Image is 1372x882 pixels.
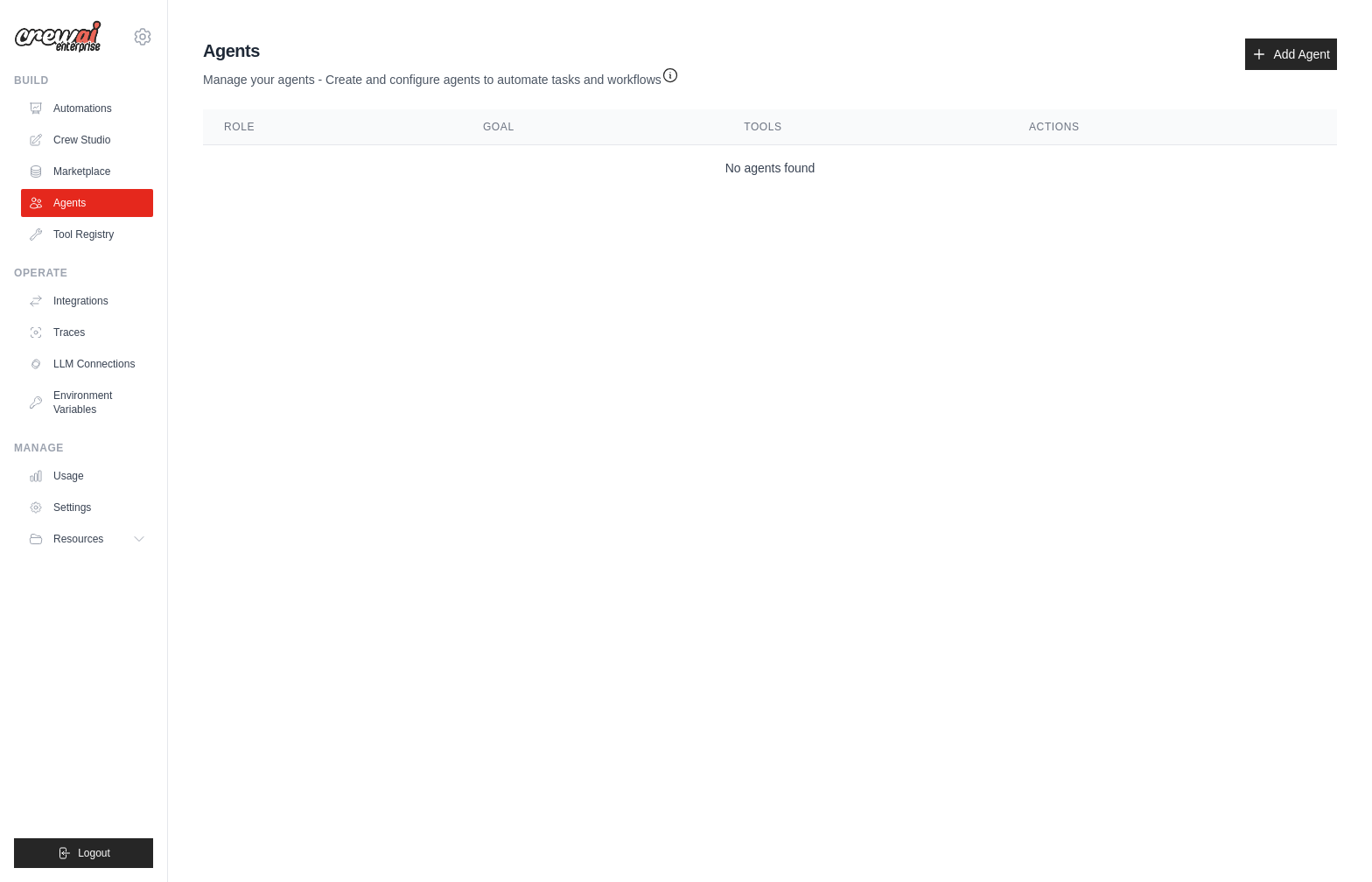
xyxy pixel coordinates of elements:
[21,94,153,122] a: Automations
[21,493,153,521] a: Settings
[203,109,462,145] th: Role
[462,109,723,145] th: Goal
[78,846,110,860] span: Logout
[203,145,1337,192] td: No agents found
[21,318,153,346] a: Traces
[723,109,1008,145] th: Tools
[14,20,101,53] img: Logo
[21,525,153,553] button: Resources
[21,189,153,217] a: Agents
[14,73,153,87] div: Build
[21,157,153,185] a: Marketplace
[21,126,153,154] a: Crew Studio
[21,462,153,490] a: Usage
[203,63,679,88] p: Manage your agents - Create and configure agents to automate tasks and workflows
[203,38,679,63] h2: Agents
[21,287,153,315] a: Integrations
[21,220,153,248] a: Tool Registry
[14,441,153,455] div: Manage
[21,381,153,423] a: Environment Variables
[14,266,153,280] div: Operate
[14,838,153,868] button: Logout
[21,350,153,378] a: LLM Connections
[1245,38,1337,70] a: Add Agent
[53,532,103,546] span: Resources
[1008,109,1337,145] th: Actions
